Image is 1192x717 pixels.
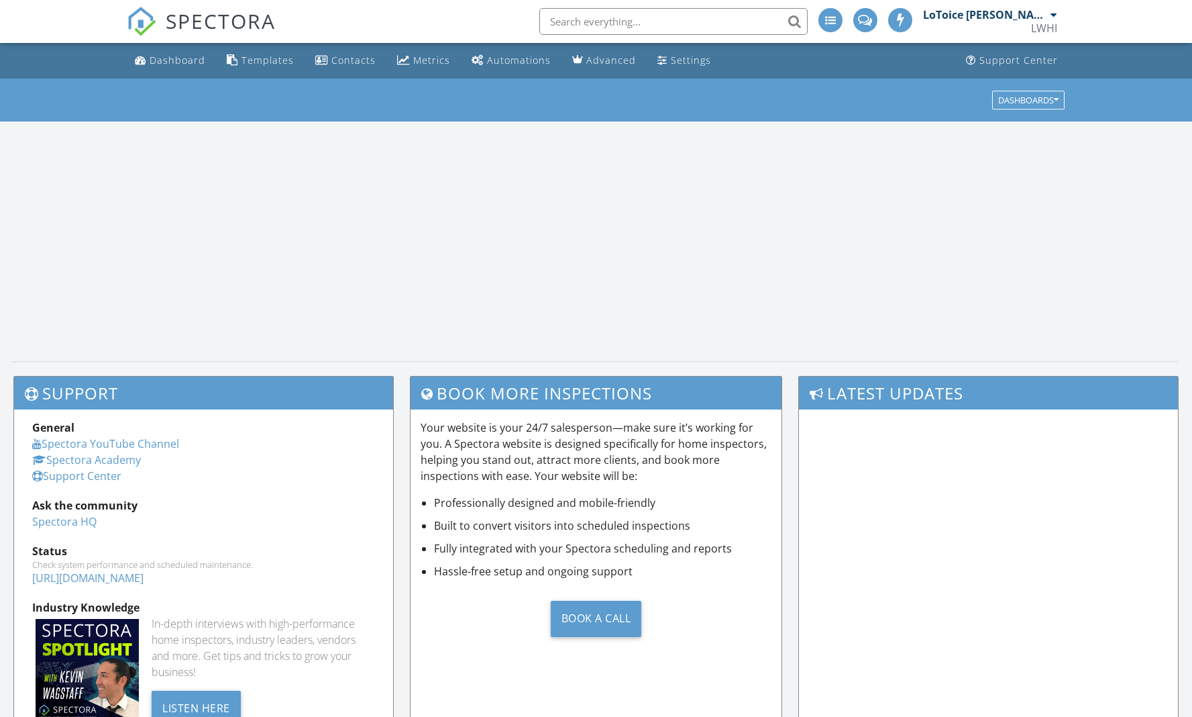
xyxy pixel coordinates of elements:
[310,48,381,73] a: Contacts
[32,559,375,570] div: Check system performance and scheduled maintenance.
[150,54,205,66] div: Dashboard
[466,48,556,73] a: Automations (Advanced)
[152,700,241,715] a: Listen Here
[421,420,771,484] p: Your website is your 24/7 salesperson—make sure it’s working for you. A Spectora website is desig...
[979,54,1058,66] div: Support Center
[923,8,1047,21] div: LoToice [PERSON_NAME]
[586,54,636,66] div: Advanced
[129,48,211,73] a: Dashboard
[413,54,450,66] div: Metrics
[652,48,716,73] a: Settings
[411,377,781,410] h3: Book More Inspections
[32,600,375,616] div: Industry Knowledge
[32,543,375,559] div: Status
[434,540,771,557] li: Fully integrated with your Spectora scheduling and reports
[539,8,808,35] input: Search everything...
[998,95,1059,105] div: Dashboards
[331,54,376,66] div: Contacts
[166,7,276,35] span: SPECTORA
[32,420,74,435] strong: General
[434,518,771,534] li: Built to convert visitors into scheduled inspections
[1031,21,1057,35] div: LWHI
[127,7,156,36] img: The Best Home Inspection Software - Spectora
[32,452,141,467] a: Spectora Academy
[567,48,641,73] a: Advanced
[241,54,294,66] div: Templates
[392,48,455,73] a: Metrics
[14,377,393,410] h3: Support
[32,497,375,514] div: Ask the community
[487,54,551,66] div: Automations
[434,563,771,579] li: Hassle-free setup and ongoing support
[799,377,1178,410] h3: Latest Updates
[434,495,771,511] li: Professionally designed and mobile-friendly
[32,514,97,529] a: Spectora HQ
[152,616,375,680] div: In-depth interviews with high-performance home inspectors, industry leaders, vendors and more. Ge...
[421,590,771,647] a: Book a Call
[32,469,121,483] a: Support Center
[32,571,144,585] a: [URL][DOMAIN_NAME]
[992,91,1065,109] button: Dashboards
[221,48,299,73] a: Templates
[961,48,1063,73] a: Support Center
[127,18,276,46] a: SPECTORA
[32,436,179,451] a: Spectora YouTube Channel
[551,601,642,637] div: Book a Call
[671,54,711,66] div: Settings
